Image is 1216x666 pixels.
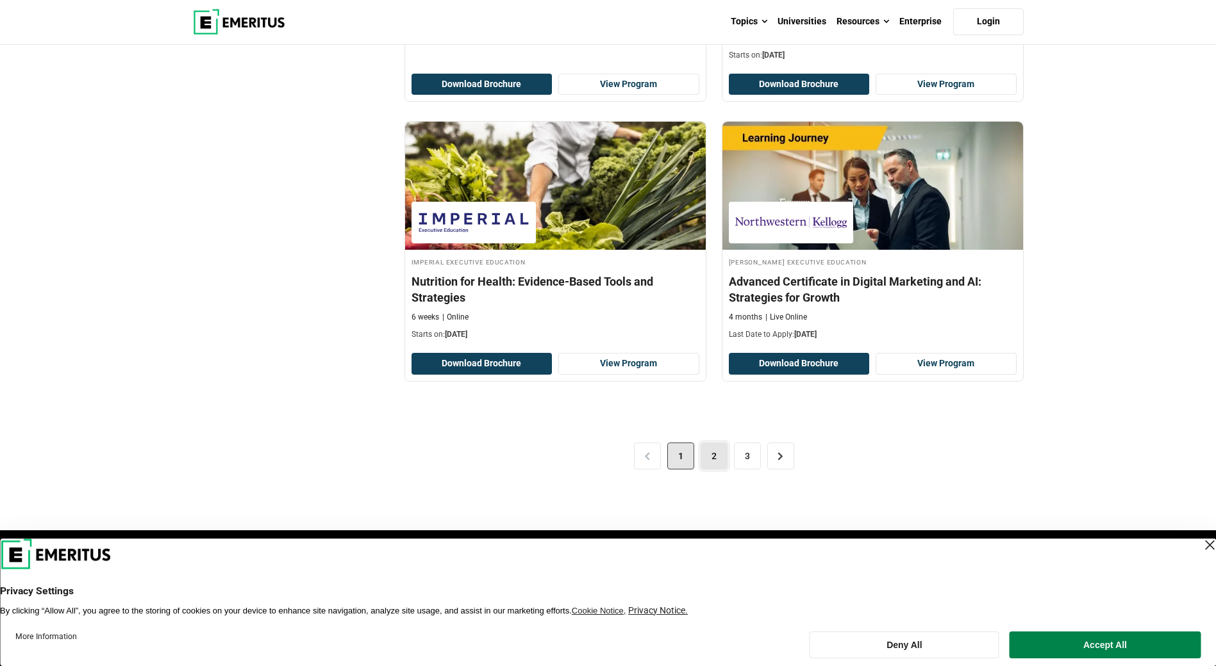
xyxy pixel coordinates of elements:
img: Nutrition for Health: Evidence-Based Tools and Strategies | Online Healthcare Course [405,122,706,250]
a: 3 [734,443,761,469]
img: Kellogg Executive Education [735,208,847,237]
button: Download Brochure [412,353,553,375]
p: Starts on: [412,329,699,340]
p: Starts on: [729,50,1017,61]
a: View Program [876,353,1017,375]
a: View Program [558,353,699,375]
img: Imperial Executive Education [418,208,529,237]
span: 1 [667,443,694,469]
p: Online [442,312,469,323]
p: Last Date to Apply: [729,329,1017,340]
a: AI and Machine Learning Course by Kellogg Executive Education - September 11, 2025 Kellogg Execut... [722,122,1023,346]
p: Live Online [765,312,807,323]
button: Download Brochure [729,74,870,95]
button: Download Brochure [412,74,553,95]
img: Advanced Certificate in Digital Marketing and AI: Strategies for Growth | Online AI and Machine L... [722,122,1023,250]
p: 6 weeks [412,312,439,323]
a: View Program [558,74,699,95]
span: [DATE] [762,51,785,60]
a: > [767,443,794,469]
h4: Advanced Certificate in Digital Marketing and AI: Strategies for Growth [729,273,1017,305]
p: 4 months [729,312,762,323]
span: [DATE] [794,330,817,339]
a: Login [953,8,1024,35]
h4: Nutrition for Health: Evidence-Based Tools and Strategies [412,273,699,305]
h4: Imperial Executive Education [412,256,699,267]
button: Download Brochure [729,353,870,375]
a: Healthcare Course by Imperial Executive Education - September 18, 2025 Imperial Executive Educati... [405,122,706,346]
a: View Program [876,74,1017,95]
a: 2 [701,443,728,469]
span: [DATE] [445,330,467,339]
h4: [PERSON_NAME] Executive Education [729,256,1017,267]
